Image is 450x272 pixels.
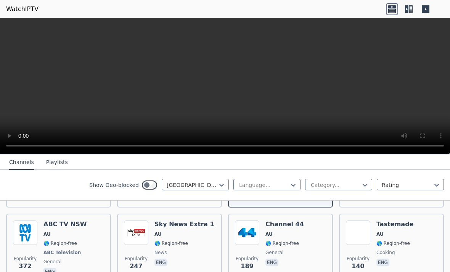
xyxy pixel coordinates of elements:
[346,220,370,245] img: Tastemade
[265,259,278,266] p: eng
[43,249,81,256] span: ABC Television
[125,256,148,262] span: Popularity
[154,220,214,228] h6: Sky News Extra 1
[241,262,253,271] span: 189
[235,220,259,245] img: Channel 44
[376,240,410,246] span: 🌎 Region-free
[43,240,77,246] span: 🌎 Region-free
[43,231,51,237] span: AU
[9,155,34,170] button: Channels
[154,259,167,266] p: eng
[265,240,299,246] span: 🌎 Region-free
[265,249,283,256] span: general
[124,220,148,245] img: Sky News Extra 1
[236,256,259,262] span: Popularity
[376,220,413,228] h6: Tastemade
[43,259,61,265] span: general
[43,220,87,228] h6: ABC TV NSW
[46,155,68,170] button: Playlists
[265,220,304,228] h6: Channel 44
[376,249,395,256] span: cooking
[19,262,31,271] span: 372
[154,240,188,246] span: 🌎 Region-free
[154,249,167,256] span: news
[352,262,364,271] span: 140
[130,262,142,271] span: 247
[376,259,389,266] p: eng
[376,231,384,237] span: AU
[89,181,139,189] label: Show Geo-blocked
[13,220,37,245] img: ABC TV NSW
[347,256,370,262] span: Popularity
[154,231,162,237] span: AU
[6,5,39,14] a: WatchIPTV
[14,256,37,262] span: Popularity
[265,231,273,237] span: AU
